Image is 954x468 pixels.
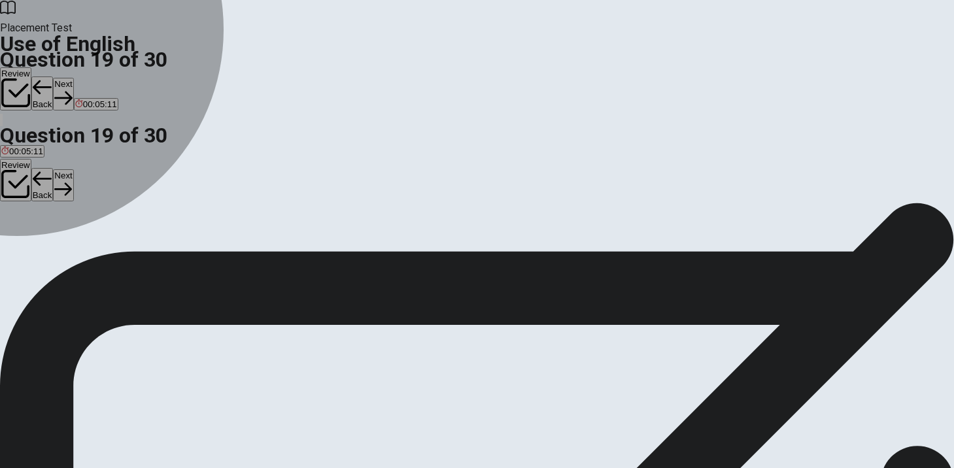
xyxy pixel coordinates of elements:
span: 00:05:11 [83,99,117,109]
span: 00:05:11 [9,146,43,156]
button: Back [31,76,54,110]
button: 00:05:11 [74,98,118,110]
button: Next [53,169,73,201]
button: Back [31,168,54,202]
button: Next [53,78,73,110]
